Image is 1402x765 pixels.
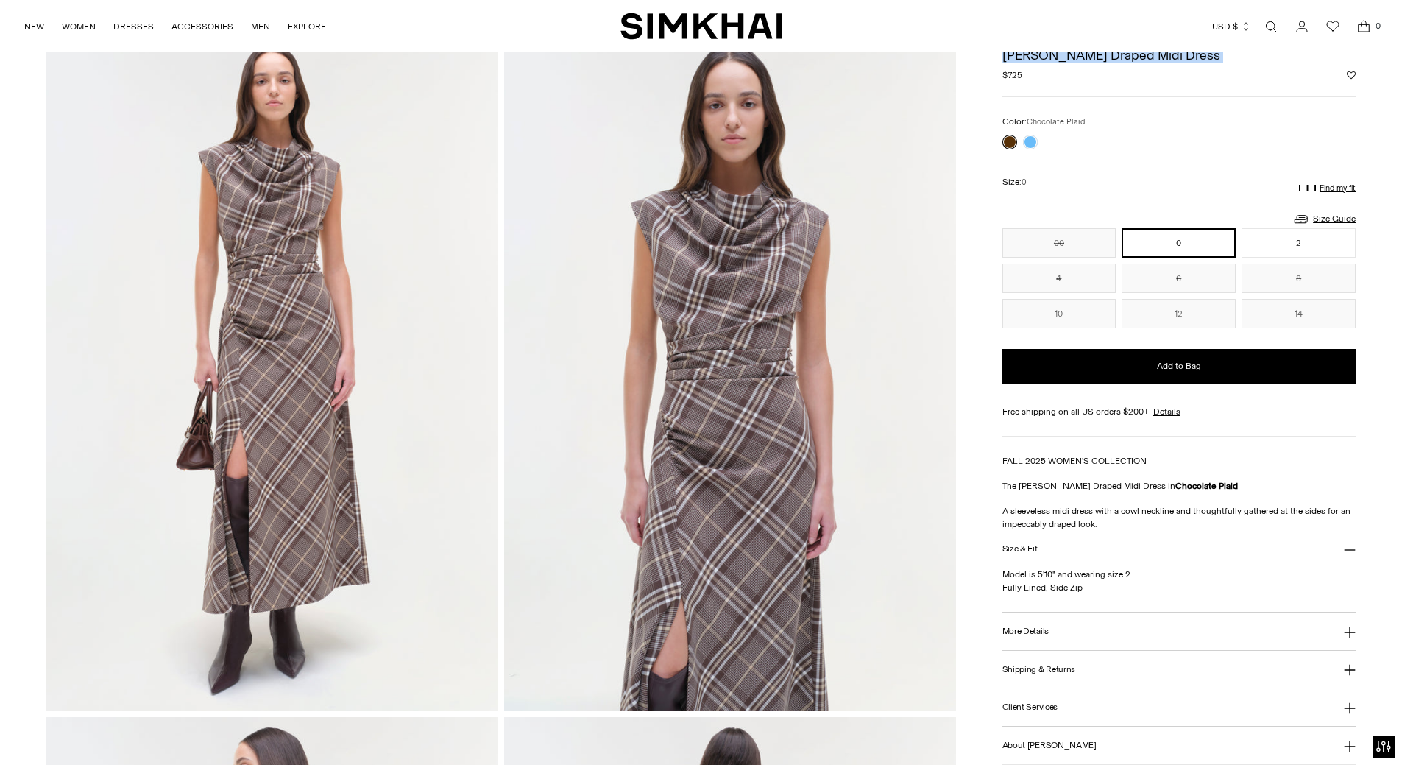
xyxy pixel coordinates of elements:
button: Client Services [1002,688,1356,726]
button: More Details [1002,613,1356,650]
button: About [PERSON_NAME] [1002,727,1356,764]
span: Add to Bag [1157,360,1201,373]
span: 0 [1022,177,1027,187]
button: 10 [1002,299,1116,328]
a: Size Guide [1292,210,1356,228]
a: SIMKHAI [620,12,782,40]
a: Go to the account page [1287,12,1317,41]
button: Size & Fit [1002,531,1356,568]
h3: Client Services [1002,702,1058,712]
button: USD $ [1212,10,1251,43]
a: Open cart modal [1349,12,1378,41]
span: 0 [1371,19,1384,32]
p: Model is 5'10" and wearing size 2 Fully Lined, Side Zip [1002,568,1356,594]
button: 12 [1122,299,1236,328]
button: Add to Bag [1002,349,1356,384]
button: 6 [1122,264,1236,293]
a: ACCESSORIES [171,10,233,43]
button: 4 [1002,264,1116,293]
p: The [PERSON_NAME] Draped Midi Dress in [1002,479,1356,493]
h3: Shipping & Returns [1002,665,1076,674]
a: Open search modal [1256,12,1286,41]
iframe: Sign Up via Text for Offers [12,709,148,753]
img: Burke Draped Midi Dress [46,33,498,711]
label: Size: [1002,175,1027,189]
h3: About [PERSON_NAME] [1002,741,1097,750]
label: Color: [1002,115,1085,129]
span: $725 [1002,68,1022,82]
button: 14 [1242,299,1356,328]
button: Shipping & Returns [1002,651,1356,688]
img: Burke Draped Midi Dress [504,33,956,711]
a: FALL 2025 WOMEN'S COLLECTION [1002,456,1147,466]
a: Details [1153,405,1180,418]
a: EXPLORE [288,10,326,43]
strong: Chocolate Plaid [1175,481,1238,491]
h1: [PERSON_NAME] Draped Midi Dress [1002,49,1356,62]
button: 8 [1242,264,1356,293]
a: Wishlist [1318,12,1348,41]
button: 00 [1002,228,1116,258]
span: Chocolate Plaid [1027,117,1085,127]
a: MEN [251,10,270,43]
a: NEW [24,10,44,43]
button: 0 [1122,228,1236,258]
p: A sleeveless midi dress with a cowl neckline and thoughtfully gathered at the sides for an impecc... [1002,504,1356,531]
h3: Size & Fit [1002,544,1038,554]
a: WOMEN [62,10,96,43]
h3: More Details [1002,627,1049,636]
button: Add to Wishlist [1347,71,1356,80]
button: 2 [1242,228,1356,258]
div: Free shipping on all US orders $200+ [1002,405,1356,418]
a: DRESSES [113,10,154,43]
